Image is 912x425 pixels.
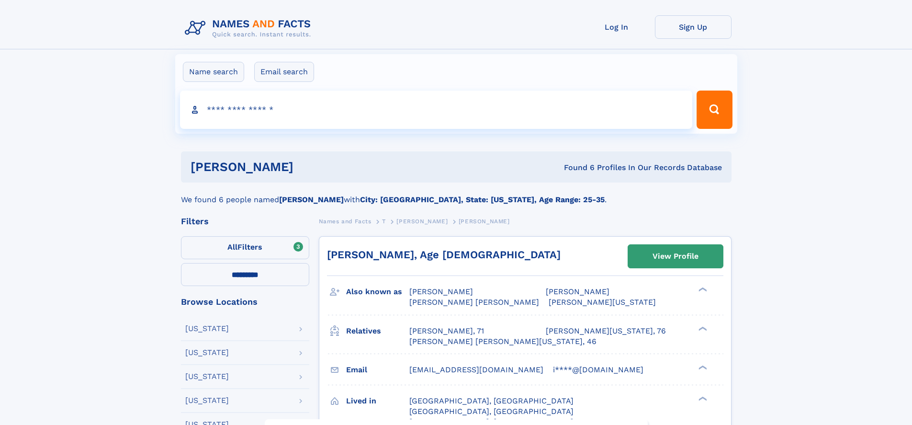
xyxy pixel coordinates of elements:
[696,287,708,293] div: ❯
[409,407,574,416] span: [GEOGRAPHIC_DATA], [GEOGRAPHIC_DATA]
[227,242,237,252] span: All
[409,365,543,374] span: [EMAIL_ADDRESS][DOMAIN_NAME]
[546,287,609,296] span: [PERSON_NAME]
[319,215,372,227] a: Names and Facts
[185,349,229,356] div: [US_STATE]
[459,218,510,225] span: [PERSON_NAME]
[181,183,732,206] div: We found 6 people named with .
[185,325,229,333] div: [US_STATE]
[346,284,409,300] h3: Also known as
[181,217,309,226] div: Filters
[181,298,309,306] div: Browse Locations
[185,373,229,380] div: [US_STATE]
[409,298,539,307] span: [PERSON_NAME] [PERSON_NAME]
[697,91,732,129] button: Search Button
[346,393,409,409] h3: Lived in
[578,15,655,39] a: Log In
[696,395,708,402] div: ❯
[382,215,386,227] a: T
[180,91,693,129] input: search input
[549,298,656,307] span: [PERSON_NAME][US_STATE]
[655,15,732,39] a: Sign Up
[346,362,409,378] h3: Email
[396,215,448,227] a: [PERSON_NAME]
[360,195,605,204] b: City: [GEOGRAPHIC_DATA], State: [US_STATE], Age Range: 25-35
[181,15,319,41] img: Logo Names and Facts
[346,323,409,339] h3: Relatives
[254,62,314,82] label: Email search
[191,161,429,173] h1: [PERSON_NAME]
[279,195,344,204] b: [PERSON_NAME]
[628,245,723,268] a: View Profile
[409,336,597,347] a: [PERSON_NAME] [PERSON_NAME][US_STATE], 46
[409,326,484,336] a: [PERSON_NAME], 71
[382,218,386,225] span: T
[396,218,448,225] span: [PERSON_NAME]
[696,325,708,332] div: ❯
[653,245,698,267] div: View Profile
[428,162,722,173] div: Found 6 Profiles In Our Records Database
[409,287,473,296] span: [PERSON_NAME]
[327,249,561,261] a: [PERSON_NAME], Age [DEMOGRAPHIC_DATA]
[696,364,708,370] div: ❯
[546,326,666,336] a: [PERSON_NAME][US_STATE], 76
[409,396,574,405] span: [GEOGRAPHIC_DATA], [GEOGRAPHIC_DATA]
[183,62,244,82] label: Name search
[181,236,309,259] label: Filters
[185,397,229,404] div: [US_STATE]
